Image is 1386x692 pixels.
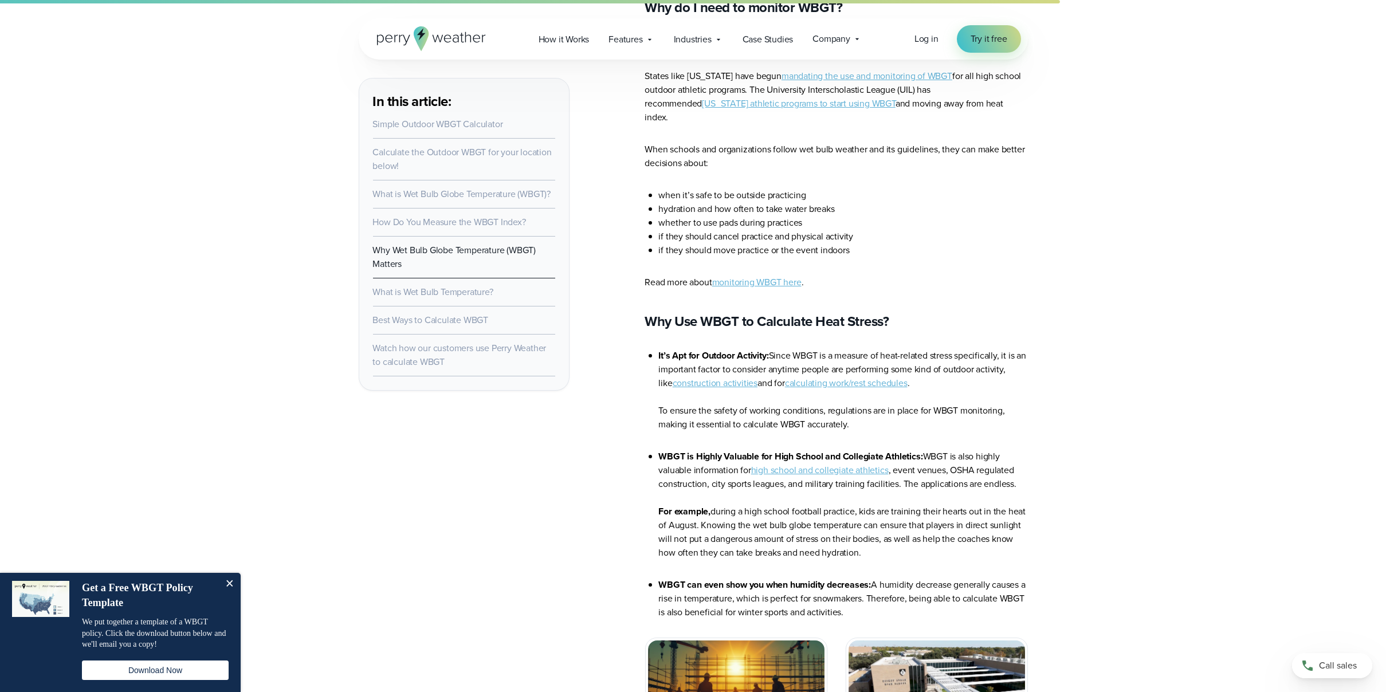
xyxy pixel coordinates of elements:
[914,32,939,46] a: Log in
[971,32,1007,46] span: Try it free
[82,581,217,610] h4: Get a Free WBGT Policy Template
[373,243,536,270] a: Why Wet Bulb Globe Temperature (WBGT) Matters
[82,616,229,650] p: We put together a template of a WBGT policy. Click the download button below and we'll email you ...
[659,202,1028,216] li: hydration and how often to take water breaks
[373,285,493,298] a: What is Wet Bulb Temperature?
[659,349,1028,431] li: Since WBGT is a measure of heat-related stress specifically, it is an important factor to conside...
[373,187,551,200] a: What is Wet Bulb Globe Temperature (WBGT)?
[645,276,1028,289] p: Read more about .
[82,660,229,680] button: Download Now
[659,349,769,362] strong: It’s Apt for Outdoor Activity:
[659,505,711,518] strong: For example,
[659,578,1028,619] li: A humidity decrease generally causes a rise in temperature, which is perfect for snowmakers. Ther...
[812,32,850,46] span: Company
[373,313,489,327] a: Best Ways to Calculate WBGT
[645,69,1028,124] p: States like [US_STATE] have begun for all high school outdoor athletic programs. The University I...
[751,463,889,477] a: high school and collegiate athletics
[659,243,1028,257] li: if they should move practice or the event indoors
[733,27,803,51] a: Case Studies
[373,146,552,172] a: Calculate the Outdoor WBGT for your location below!
[373,215,526,229] a: How Do You Measure the WBGT Index?
[659,216,1028,230] li: whether to use pads during practices
[782,69,952,82] a: mandating the use and monitoring of WBGT
[1319,659,1357,673] span: Call sales
[673,376,757,390] a: construction activities
[645,312,1028,331] h3: Why Use WBGT to Calculate Heat Stress?
[218,573,241,596] button: Close
[12,581,69,617] img: dialog featured image
[539,33,590,46] span: How it Works
[1292,653,1372,678] a: Call sales
[712,276,802,289] a: monitoring WBGT here
[659,450,923,463] strong: WBGT is Highly Valuable for High School and Collegiate Athletics:
[659,578,871,591] strong: WBGT can even show you when humidity decreases:
[373,117,503,131] a: Simple Outdoor WBGT Calculator
[645,143,1028,170] p: When schools and organizations follow wet bulb weather and its guidelines, they can make better d...
[785,376,908,390] a: calculating work/rest schedules
[659,230,1028,243] li: if they should cancel practice and physical activity
[914,32,939,45] span: Log in
[373,341,547,368] a: Watch how our customers use Perry Weather to calculate WBGT
[659,188,1028,202] li: when it’s safe to be outside practicing
[674,33,712,46] span: Industries
[373,92,555,111] h3: In this article:
[608,33,642,46] span: Features
[957,25,1021,53] a: Try it free
[529,27,599,51] a: How it Works
[659,450,1028,560] li: WBGT is also highly valuable information for , event venues, OSHA regulated construction, city sp...
[702,97,895,110] a: [US_STATE] athletic programs to start using WBGT
[743,33,794,46] span: Case Studies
